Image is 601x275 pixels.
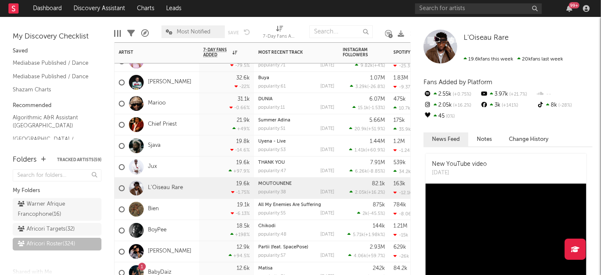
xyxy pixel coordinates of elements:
[320,232,334,237] div: [DATE]
[369,118,385,123] div: 5.66M
[258,76,269,80] a: Buya
[355,190,367,195] span: 2.05k
[244,28,250,36] button: Undo the changes to the current view.
[320,169,334,173] div: [DATE]
[350,168,385,174] div: ( )
[468,132,500,146] button: Notes
[13,113,93,130] a: Algorithmic A&R Assistant ([GEOGRAPHIC_DATA])
[237,245,250,250] div: 12.9k
[258,253,286,258] div: popularity: 57
[320,84,334,89] div: [DATE]
[423,79,492,85] span: Fans Added by Platform
[464,34,508,42] a: L'Oiseau Rare
[148,163,157,170] a: Jux
[423,100,480,111] div: 2.05k
[258,181,334,186] div: MOUTOUNÉNÉ
[393,266,407,271] div: 84.2k
[370,245,385,250] div: 2.93M
[13,238,101,250] a: Africori Roster(324)
[358,106,369,110] span: 15.1k
[258,50,322,55] div: Most Recent Track
[148,206,159,213] a: Bien
[393,148,413,153] div: -1.24k
[355,63,385,68] div: ( )
[177,29,210,35] span: Most Notified
[13,186,101,196] div: My Folders
[13,58,93,68] a: Mediabase Published / Dance
[393,232,408,238] div: -15k
[445,114,455,119] span: 0 %
[349,147,385,153] div: ( )
[480,100,536,111] div: 3k
[500,103,518,108] span: +141 %
[148,227,167,234] a: BoyPee
[369,212,384,216] span: -45.5 %
[229,105,250,110] div: -0.66 %
[236,181,250,187] div: 19.6k
[18,224,75,234] div: Africori Targets ( 32 )
[18,199,77,220] div: Warner Afrique Francophone ( 16 )
[229,168,250,174] div: +97.9 %
[258,76,334,80] div: Buya
[13,72,93,81] a: Mediabase Published / Dance
[393,63,413,69] div: -25.3k
[127,21,135,46] div: Filters
[237,266,250,271] div: 12.6k
[230,147,250,153] div: -14.6 %
[258,126,285,131] div: popularity: 51
[258,224,276,228] a: Chikodi
[432,160,487,169] div: New YouTube video
[393,190,412,195] div: -12.1k
[393,245,406,250] div: 629k
[393,253,409,259] div: -26k
[569,2,579,8] div: 99 +
[320,148,334,152] div: [DATE]
[13,223,101,236] a: Africori Targets(32)
[464,57,563,62] span: 20k fans last week
[13,198,101,221] a: Warner Afrique Francophone(16)
[464,57,513,62] span: 19.6k fans this week
[343,47,372,58] div: Instagram Followers
[258,160,334,165] div: THANK YOU
[432,169,487,177] div: [DATE]
[355,169,367,174] span: 6.26k
[258,203,334,207] div: All My Enemies Are Suffering
[372,181,385,187] div: 82.1k
[370,106,384,110] span: -1.53 %
[236,75,250,81] div: 32.6k
[452,103,471,108] span: +16.2 %
[141,21,149,46] div: A&R Pipeline
[348,253,385,258] div: ( )
[415,3,542,14] input: Search for artists
[374,63,384,68] span: +4 %
[258,97,334,102] div: DUNIA
[369,85,384,89] span: -26.8 %
[393,139,405,144] div: 1.2M
[13,135,93,168] a: [GEOGRAPHIC_DATA] / [GEOGRAPHIC_DATA] / [GEOGRAPHIC_DATA] / All Africa A&R Assistant
[393,105,410,111] div: 10.7k
[148,79,191,86] a: [PERSON_NAME]
[352,105,385,110] div: ( )
[536,100,593,111] div: 8k
[393,96,406,102] div: 475k
[355,85,367,89] span: 3.29k
[13,32,101,42] div: My Discovery Checklist
[238,96,250,102] div: 31.1k
[320,253,334,258] div: [DATE]
[393,50,457,55] div: Spotify Monthly Listeners
[258,84,286,89] div: popularity: 61
[373,223,385,229] div: 144k
[13,155,37,165] div: Folders
[258,160,285,165] a: THANK YOU
[148,100,166,107] a: Marioo
[451,92,471,97] span: +0.75 %
[258,139,334,144] div: Uyena - Live
[258,118,290,123] a: Summer Adina
[320,211,334,216] div: [DATE]
[370,160,385,165] div: 7.91M
[393,126,411,132] div: 35.9k
[423,89,480,100] div: 2.55k
[320,105,334,110] div: [DATE]
[237,223,250,229] div: 18.5k
[370,139,385,144] div: 1.44M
